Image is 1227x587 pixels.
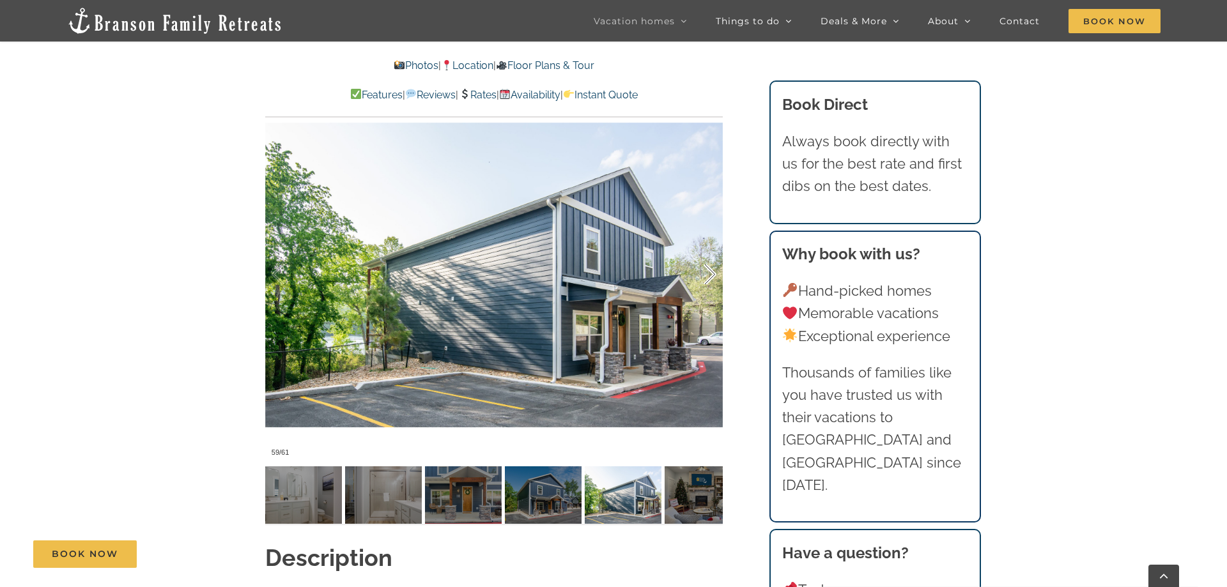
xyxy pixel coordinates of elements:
img: 👉 [564,89,574,99]
a: Photos [394,59,438,72]
a: Reviews [405,89,456,101]
a: Availability [499,89,560,101]
a: Rates [458,89,496,101]
img: ✅ [351,89,361,99]
p: | | | | [265,87,723,103]
span: Vacation homes [594,17,675,26]
img: ❤️ [783,306,797,320]
p: Always book directly with us for the best rate and first dibs on the best dates. [782,130,969,198]
span: Things to do [716,17,780,26]
span: Contact [999,17,1040,26]
img: Blue-Pearl-vacation-home-rental-Lake-Taneycomo-2129-scaled.jpg-nggid03928-ngg0dyn-120x90-00f0w010... [265,466,342,524]
img: 📸 [394,60,405,70]
img: 🌟 [783,328,797,342]
h3: Book Direct [782,93,969,116]
img: Blue-Pearl-Christmas-at-Lake-Taneycomo-Branson-Missouri-1305-Edit-scaled.jpg-nggid041838-ngg0dyn-... [665,466,741,524]
a: Instant Quote [563,89,638,101]
img: 📆 [500,89,510,99]
img: 🔑 [783,283,797,297]
a: Book Now [33,540,137,568]
img: 📍 [442,60,452,70]
a: Location [441,59,493,72]
a: Floor Plans & Tour [496,59,594,72]
h3: Why book with us? [782,243,969,266]
strong: Description [265,544,392,571]
img: Blue-Pearl-vacation-home-rental-Lake-Taneycomo-2164-scaled.jpg-nggid03946-ngg0dyn-120x90-00f0w010... [425,466,502,524]
p: Hand-picked homes Memorable vacations Exceptional experience [782,280,969,347]
img: 💬 [406,89,416,99]
img: Branson Family Retreats Logo [66,6,283,35]
span: Deals & More [821,17,887,26]
span: Book Now [1069,9,1161,33]
p: Thousands of families like you have trusted us with their vacations to [GEOGRAPHIC_DATA] and [GEO... [782,362,969,496]
span: Book Now [52,549,118,560]
img: Blue-Pearl-vacation-home-rental-Lake-Taneycomo-2130-scaled.jpg-nggid03929-ngg0dyn-120x90-00f0w010... [345,466,422,524]
p: | | [265,57,723,74]
a: Features [350,89,403,101]
img: 🎥 [497,60,507,70]
img: Blue-Pearl-vacation-home-rental-Lake-Taneycomo-2167-scaled.jpg-nggid03947-ngg0dyn-120x90-00f0w010... [585,466,661,524]
img: Blue-Pearl-vacation-home-rental-Lake-Taneycomo-2173-scaled.jpg-nggid03936-ngg0dyn-120x90-00f0w010... [505,466,582,524]
img: 💲 [459,89,470,99]
span: About [928,17,959,26]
